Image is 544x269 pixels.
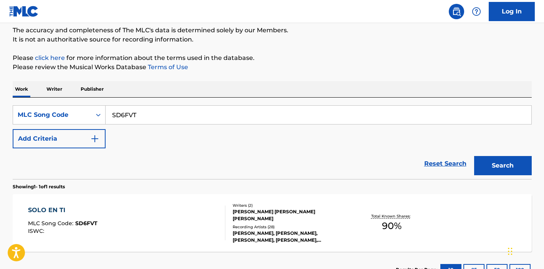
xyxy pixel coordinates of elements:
iframe: Chat Widget [506,232,544,269]
div: Recording Artists ( 28 ) [233,224,349,230]
a: Terms of Use [146,63,188,71]
p: Writer [44,81,64,97]
a: click here [35,54,65,61]
div: SOLO EN TI [28,206,98,215]
div: [PERSON_NAME], [PERSON_NAME], [PERSON_NAME], [PERSON_NAME], [PERSON_NAME] [233,230,349,244]
span: SD6FVT [75,220,98,227]
img: MLC Logo [9,6,39,17]
div: Help [469,4,484,19]
form: Search Form [13,105,532,179]
span: MLC Song Code : [28,220,75,227]
span: 90 % [382,219,402,233]
span: ISWC : [28,227,46,234]
p: Please for more information about the terms used in the database. [13,53,532,63]
a: SOLO EN TIMLC Song Code:SD6FVTISWC:Writers (2)[PERSON_NAME] [PERSON_NAME] [PERSON_NAME]Recording ... [13,194,532,252]
a: Log In [489,2,535,21]
p: It is not an authoritative source for recording information. [13,35,532,44]
div: Writers ( 2 ) [233,203,349,208]
p: Work [13,81,30,97]
img: search [452,7,461,16]
p: Showing 1 - 1 of 1 results [13,183,65,190]
p: Please review the Musical Works Database [13,63,532,72]
img: 9d2ae6d4665cec9f34b9.svg [90,134,99,143]
a: Public Search [449,4,464,19]
div: Widget de chat [506,232,544,269]
button: Add Criteria [13,129,106,148]
a: Reset Search [420,155,470,172]
p: The accuracy and completeness of The MLC's data is determined solely by our Members. [13,26,532,35]
div: Arrastrar [508,240,513,263]
button: Search [474,156,532,175]
p: Publisher [78,81,106,97]
div: MLC Song Code [18,110,87,120]
p: Total Known Shares: [371,213,412,219]
img: help [472,7,481,16]
div: [PERSON_NAME] [PERSON_NAME] [PERSON_NAME] [233,208,349,222]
